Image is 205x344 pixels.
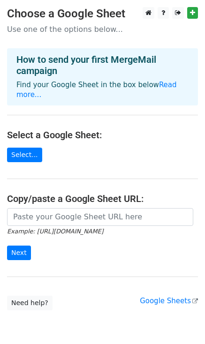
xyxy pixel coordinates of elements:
[7,208,193,226] input: Paste your Google Sheet URL here
[158,299,205,344] iframe: Chat Widget
[16,80,189,100] p: Find your Google Sheet in the box below
[7,129,198,141] h4: Select a Google Sheet:
[7,7,198,21] h3: Choose a Google Sheet
[7,246,31,260] input: Next
[140,297,198,305] a: Google Sheets
[16,81,177,99] a: Read more...
[7,193,198,204] h4: Copy/paste a Google Sheet URL:
[16,54,189,76] h4: How to send your first MergeMail campaign
[7,296,53,310] a: Need help?
[7,24,198,34] p: Use one of the options below...
[7,148,42,162] a: Select...
[7,228,103,235] small: Example: [URL][DOMAIN_NAME]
